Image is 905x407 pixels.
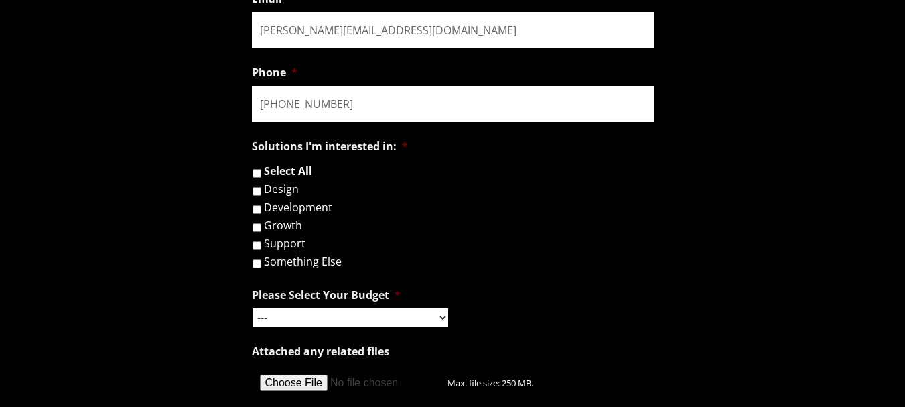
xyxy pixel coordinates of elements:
[252,288,401,302] label: Please Select Your Budget
[264,238,305,249] label: Support
[264,202,332,213] label: Development
[838,343,905,407] iframe: Chat Widget
[264,166,312,176] label: Select All
[264,184,299,194] label: Design
[252,139,408,154] label: Solutions I'm interested in:
[264,256,342,267] label: Something Else
[252,86,654,122] input: (###) ###-####
[252,66,297,80] label: Phone
[264,220,302,231] label: Growth
[252,345,389,359] label: Attached any related files
[447,366,544,389] span: Max. file size: 250 MB.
